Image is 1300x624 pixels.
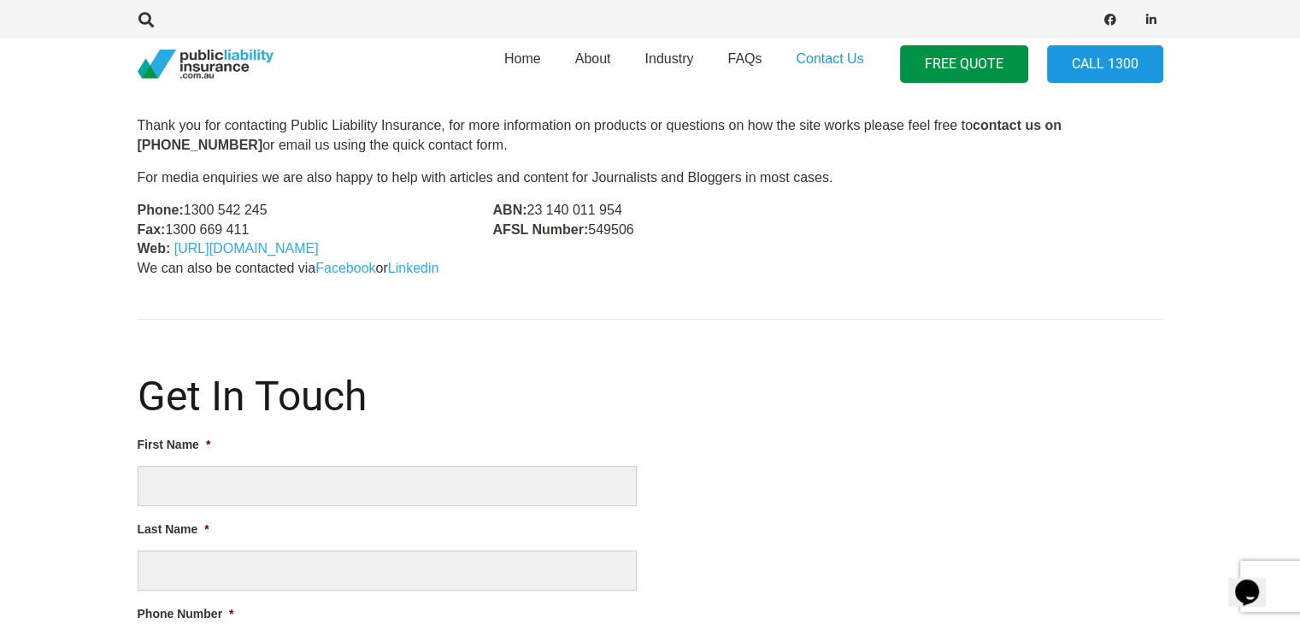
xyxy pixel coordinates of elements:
[138,606,234,621] label: Phone Number
[138,259,1163,278] p: We can also be contacted via or
[138,241,171,256] strong: Web:
[138,118,1062,151] strong: contact us on [PHONE_NUMBER]
[138,168,1163,187] p: For media enquiries we are also happy to help with articles and content for Journalists and Blogg...
[1047,45,1163,84] a: Call 1300
[575,51,611,66] span: About
[1139,8,1163,32] a: LinkedIn
[138,50,274,79] a: pli_logotransparent
[388,261,439,275] a: Linkedin
[627,33,710,95] a: Industry
[130,12,164,27] a: Search
[315,261,375,275] a: Facebook
[558,33,628,95] a: About
[138,203,184,217] strong: Phone:
[487,33,558,95] a: Home
[779,33,880,95] a: Contact Us
[492,203,526,217] strong: ABN:
[1098,8,1122,32] a: Facebook
[492,222,588,237] strong: AFSL Number:
[138,372,1163,421] h1: Get In Touch
[138,201,452,258] p: 1300 542 245 1300 669 411
[138,521,209,537] label: Last Name
[492,201,807,239] p: 23 140 011 954 549506
[1228,556,1283,607] iframe: chat widget
[138,222,166,237] strong: Fax:
[900,45,1028,84] a: FREE QUOTE
[710,33,779,95] a: FAQs
[174,241,319,256] a: [URL][DOMAIN_NAME]
[644,51,693,66] span: Industry
[138,437,211,452] label: First Name
[504,51,541,66] span: Home
[727,51,762,66] span: FAQs
[138,116,1163,155] p: Thank you for contacting Public Liability Insurance, for more information on products or question...
[796,51,863,66] span: Contact Us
